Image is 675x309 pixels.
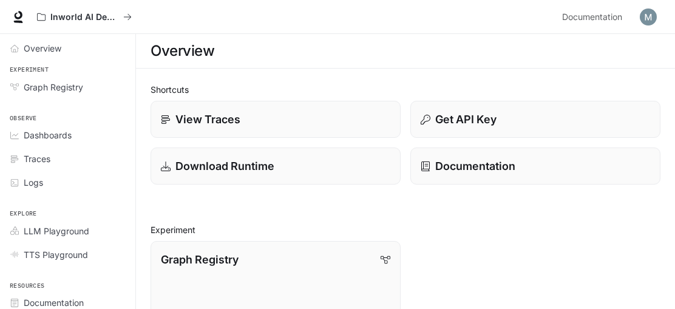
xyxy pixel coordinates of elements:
span: Documentation [562,10,622,25]
span: Overview [24,42,61,55]
h2: Shortcuts [151,83,660,96]
a: Dashboards [5,124,131,146]
p: Inworld AI Demos [50,12,118,22]
span: Dashboards [24,129,72,141]
a: Download Runtime [151,148,401,185]
a: Overview [5,38,131,59]
p: Documentation [435,158,515,174]
a: LLM Playground [5,220,131,242]
button: User avatar [636,5,660,29]
a: View Traces [151,101,401,138]
h2: Experiment [151,223,660,236]
a: Documentation [410,148,660,185]
h1: Overview [151,39,214,63]
img: User avatar [640,8,657,25]
a: TTS Playground [5,244,131,265]
a: Traces [5,148,131,169]
button: Get API Key [410,101,660,138]
a: Graph Registry [5,76,131,98]
p: Download Runtime [175,158,274,174]
span: LLM Playground [24,225,89,237]
a: Documentation [557,5,631,29]
span: Traces [24,152,50,165]
span: TTS Playground [24,248,88,261]
a: Logs [5,172,131,193]
p: View Traces [175,111,240,127]
p: Get API Key [435,111,497,127]
p: Graph Registry [161,251,239,268]
span: Graph Registry [24,81,83,93]
button: All workspaces [32,5,137,29]
span: Documentation [24,296,84,309]
span: Logs [24,176,43,189]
